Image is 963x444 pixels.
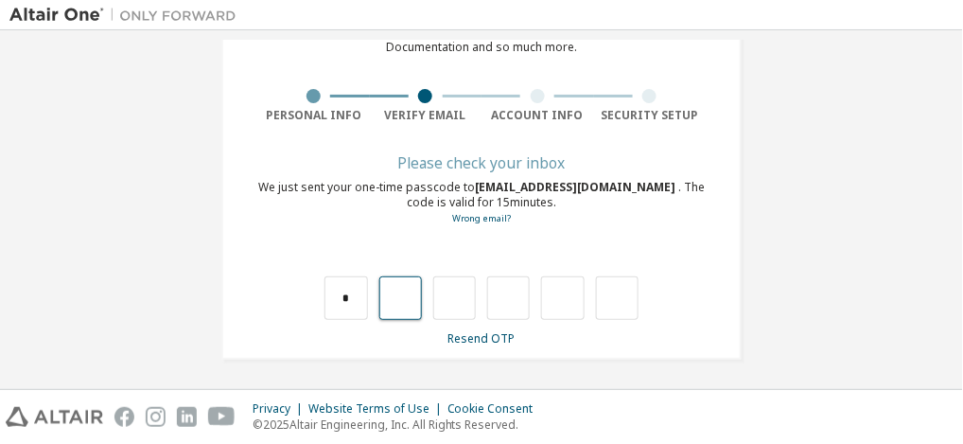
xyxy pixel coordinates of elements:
div: Security Setup [594,108,707,123]
div: Privacy [253,401,308,417]
div: Personal Info [257,108,370,123]
div: Verify Email [370,108,482,123]
img: Altair One [9,6,246,25]
p: © 2025 Altair Engineering, Inc. All Rights Reserved. [253,417,545,433]
div: Website Terms of Use [308,401,447,417]
img: instagram.svg [146,407,166,427]
div: Account Info [481,108,594,123]
a: Resend OTP [448,330,516,346]
span: [EMAIL_ADDRESS][DOMAIN_NAME] [475,179,678,195]
div: For Free Trials, Licenses, Downloads, Learning & Documentation and so much more. [350,25,613,55]
img: facebook.svg [114,407,134,427]
a: Go back to the registration form [452,212,511,224]
div: Cookie Consent [447,401,545,417]
img: altair_logo.svg [6,407,103,427]
img: linkedin.svg [177,407,197,427]
div: Please check your inbox [257,157,706,169]
div: We just sent your one-time passcode to . The code is valid for 15 minutes. [257,180,706,226]
img: youtube.svg [208,407,236,427]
